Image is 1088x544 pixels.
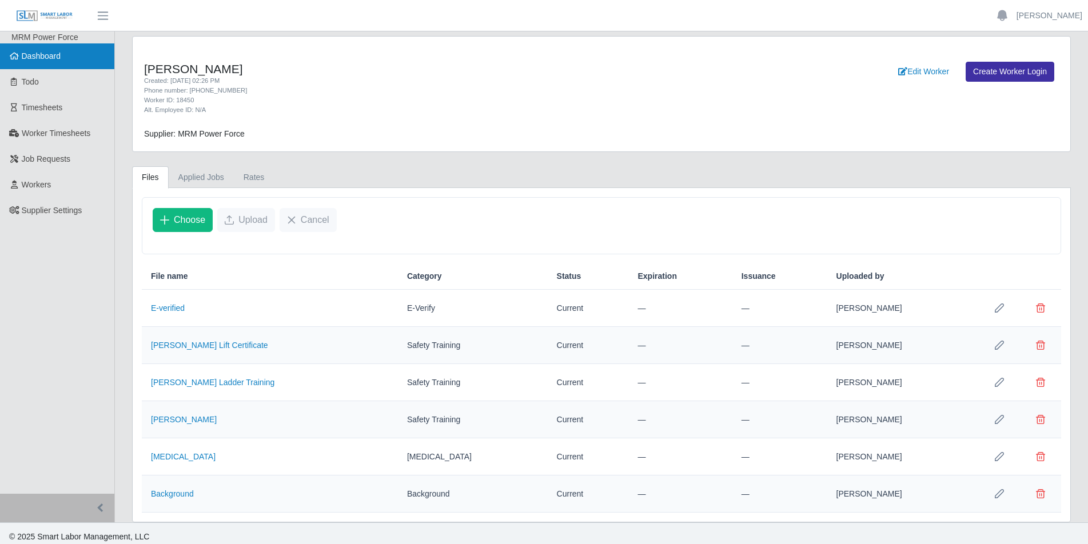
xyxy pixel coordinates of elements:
td: — [732,290,827,327]
span: File name [151,270,188,282]
a: Rates [234,166,274,189]
td: [MEDICAL_DATA] [398,438,548,475]
button: Row Edit [988,297,1011,319]
button: Delete file [1029,445,1052,468]
button: Upload [217,208,275,232]
span: Supplier Settings [22,206,82,215]
td: [PERSON_NAME] [827,327,979,364]
td: Background [398,475,548,513]
td: Current [548,290,629,327]
div: Worker ID: 18450 [144,95,671,105]
td: [PERSON_NAME] [827,290,979,327]
td: Current [548,438,629,475]
td: E-Verify [398,290,548,327]
button: Delete file [1029,371,1052,394]
div: Phone number: [PHONE_NUMBER] [144,86,671,95]
a: [MEDICAL_DATA] [151,452,216,461]
span: Status [557,270,581,282]
a: [PERSON_NAME] Lift Certificate [151,341,268,350]
a: Files [132,166,169,189]
a: Create Worker Login [966,62,1054,82]
td: Current [548,475,629,513]
button: Row Edit [988,334,1011,357]
td: — [732,364,827,401]
td: — [629,327,732,364]
td: [PERSON_NAME] [827,401,979,438]
span: Expiration [638,270,677,282]
span: Category [407,270,442,282]
span: Cancel [301,213,329,227]
button: Delete file [1029,482,1052,505]
td: Safety Training [398,364,548,401]
button: Delete file [1029,408,1052,431]
a: [PERSON_NAME] [151,415,217,424]
td: [PERSON_NAME] [827,475,979,513]
div: Alt. Employee ID: N/A [144,105,671,115]
td: — [732,438,827,475]
button: Row Edit [988,445,1011,468]
span: Dashboard [22,51,61,61]
td: — [629,475,732,513]
span: Issuance [742,270,776,282]
button: Row Edit [988,482,1011,505]
span: MRM Power Force [11,33,78,42]
a: Applied Jobs [169,166,234,189]
button: Delete file [1029,297,1052,319]
span: Uploaded by [836,270,884,282]
td: [PERSON_NAME] [827,438,979,475]
button: Row Edit [988,371,1011,394]
button: Cancel [280,208,337,232]
a: Edit Worker [891,62,957,82]
img: SLM Logo [16,10,73,22]
td: Current [548,401,629,438]
a: Background [151,489,194,498]
span: Job Requests [22,154,71,163]
td: Safety Training [398,401,548,438]
span: Choose [174,213,205,227]
button: Delete file [1029,334,1052,357]
span: Todo [22,77,39,86]
td: — [629,401,732,438]
td: Current [548,327,629,364]
span: Timesheets [22,103,63,112]
a: E-verified [151,303,185,313]
span: © 2025 Smart Labor Management, LLC [9,532,149,541]
td: — [629,364,732,401]
button: Row Edit [988,408,1011,431]
td: — [629,290,732,327]
td: — [629,438,732,475]
button: Choose [153,208,213,232]
span: Supplier: MRM Power Force [144,129,245,138]
td: — [732,475,827,513]
span: Worker Timesheets [22,129,90,138]
td: — [732,401,827,438]
td: Safety Training [398,327,548,364]
span: Upload [238,213,268,227]
div: Created: [DATE] 02:26 PM [144,76,671,86]
a: [PERSON_NAME] Ladder Training [151,378,274,387]
span: Workers [22,180,51,189]
td: [PERSON_NAME] [827,364,979,401]
h4: [PERSON_NAME] [144,62,671,76]
td: — [732,327,827,364]
a: [PERSON_NAME] [1017,10,1082,22]
td: Current [548,364,629,401]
